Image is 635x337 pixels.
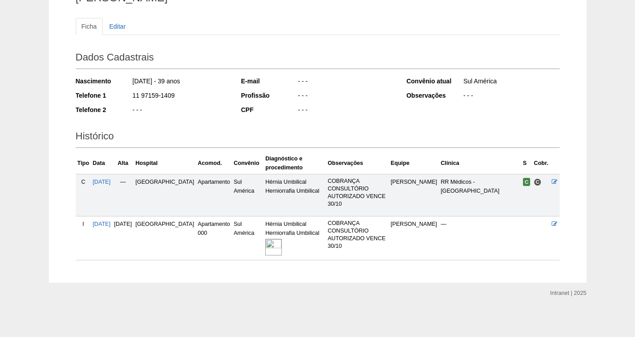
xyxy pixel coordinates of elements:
[389,216,439,260] td: [PERSON_NAME]
[406,77,462,86] div: Convênio atual
[76,77,132,86] div: Nascimento
[389,152,439,174] th: Equipe
[297,105,394,117] div: - - -
[132,77,229,88] div: [DATE] - 39 anos
[232,174,264,216] td: Sul América
[439,216,521,260] td: —
[134,152,196,174] th: Hospital
[78,220,89,229] div: I
[134,174,196,216] td: [GEOGRAPHIC_DATA]
[264,174,326,216] td: Hérnia Umbilical Herniorrafia Umbilical
[264,216,326,260] td: Hérnia Umbilical Herniorrafia Umbilical
[93,179,111,185] a: [DATE]
[439,174,521,216] td: RR Médicos - [GEOGRAPHIC_DATA]
[132,91,229,102] div: 11 97159-1409
[462,91,560,102] div: - - -
[76,48,560,69] h2: Dados Cadastrais
[241,105,297,114] div: CPF
[114,221,132,227] span: [DATE]
[93,221,111,227] a: [DATE]
[532,152,550,174] th: Cobr.
[328,177,387,208] p: COBRANÇA CONSULTÓRIO AUTORIZADO VENCE 30/10
[232,216,264,260] td: Sul América
[78,177,89,186] div: C
[241,77,297,86] div: E-mail
[91,152,112,174] th: Data
[297,77,394,88] div: - - -
[389,174,439,216] td: [PERSON_NAME]
[550,289,587,298] div: Intranet | 2025
[76,91,132,100] div: Telefone 1
[439,152,521,174] th: Clínica
[264,152,326,174] th: Diagnóstico e procedimento
[112,152,134,174] th: Alta
[232,152,264,174] th: Convênio
[76,105,132,114] div: Telefone 2
[406,91,462,100] div: Observações
[328,220,387,250] p: COBRANÇA CONSULTÓRIO AUTORIZADO VENCE 30/10
[76,152,91,174] th: Tipo
[134,216,196,260] td: [GEOGRAPHIC_DATA]
[76,127,560,148] h2: Histórico
[112,174,134,216] td: —
[326,152,389,174] th: Observações
[104,18,132,35] a: Editar
[196,152,232,174] th: Acomod.
[297,91,394,102] div: - - -
[534,178,541,186] span: Consultório
[76,18,103,35] a: Ficha
[521,152,532,174] th: S
[132,105,229,117] div: - - -
[523,178,531,186] span: Confirmada
[241,91,297,100] div: Profissão
[196,216,232,260] td: Apartamento 000
[462,77,560,88] div: Sul América
[196,174,232,216] td: Apartamento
